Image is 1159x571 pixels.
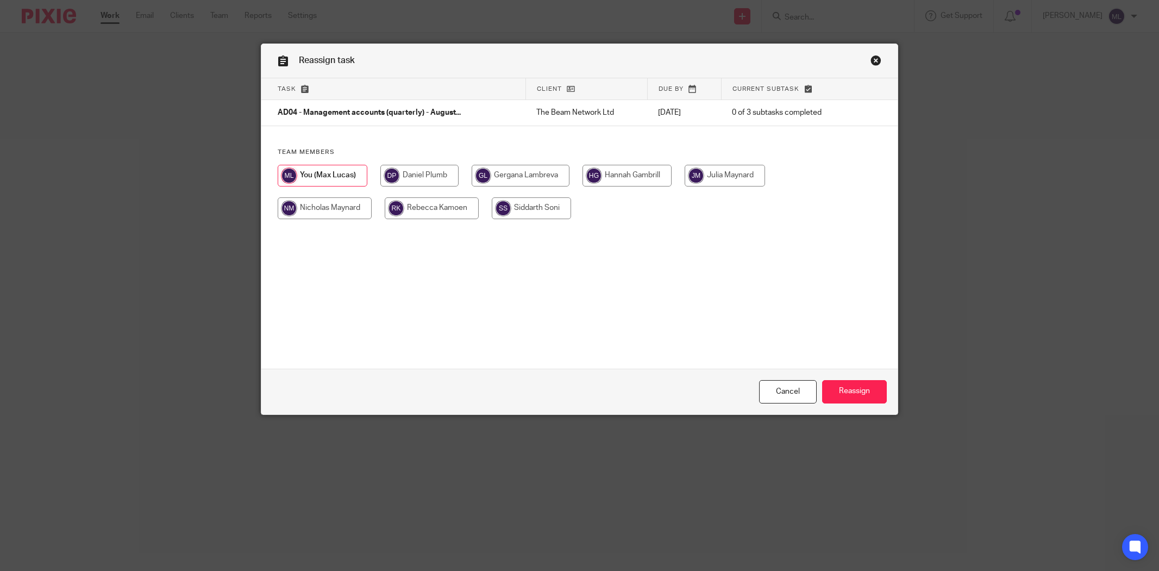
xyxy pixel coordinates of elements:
[822,380,887,404] input: Reassign
[659,86,684,92] span: Due by
[278,109,461,117] span: AD04 - Management accounts (quarterly) - August...
[759,380,817,404] a: Close this dialog window
[721,100,857,126] td: 0 of 3 subtasks completed
[537,86,562,92] span: Client
[536,107,636,118] p: The Beam Network Ltd
[732,86,799,92] span: Current subtask
[658,107,710,118] p: [DATE]
[278,86,296,92] span: Task
[299,56,355,65] span: Reassign task
[870,55,881,70] a: Close this dialog window
[278,148,881,157] h4: Team members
